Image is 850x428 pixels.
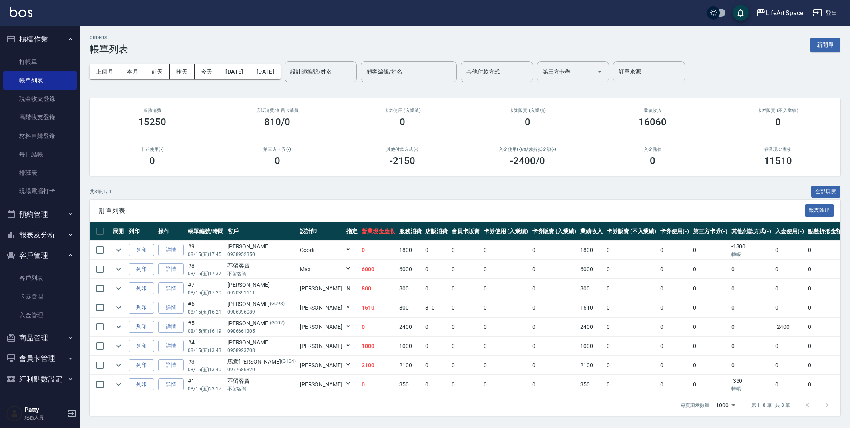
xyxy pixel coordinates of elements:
[298,356,344,375] td: [PERSON_NAME]
[773,222,806,241] th: 入金使用(-)
[113,302,125,314] button: expand row
[773,260,806,279] td: 0
[186,337,225,356] td: #4
[186,222,225,241] th: 帳單編號/時間
[344,318,360,336] td: Y
[423,260,450,279] td: 0
[423,337,450,356] td: 0
[729,356,774,375] td: 0
[605,222,658,241] th: 卡券販賣 (不入業績)
[423,222,450,241] th: 店販消費
[360,241,397,260] td: 0
[3,369,77,390] button: 紅利點數設定
[186,318,225,336] td: #5
[600,108,706,113] h2: 業績收入
[6,406,22,422] img: Person
[186,241,225,260] td: #9
[681,402,709,409] p: 每頁顯示數量
[344,279,360,298] td: N
[806,241,850,260] td: 0
[350,147,456,152] h2: 其他付款方式(-)
[227,300,296,308] div: [PERSON_NAME]
[344,298,360,317] td: Y
[188,308,223,316] p: 08/15 (五) 16:21
[3,204,77,225] button: 預約管理
[227,385,296,392] p: 不留客資
[806,260,850,279] td: 0
[298,241,344,260] td: Coodi
[156,222,186,241] th: 操作
[450,337,482,356] td: 0
[360,260,397,279] td: 6000
[24,406,65,414] h5: Patty
[397,356,424,375] td: 2100
[188,289,223,296] p: 08/15 (五) 17:20
[725,147,831,152] h2: 營業現金應收
[227,281,296,289] div: [PERSON_NAME]
[729,298,774,317] td: 0
[450,222,482,241] th: 會員卡販賣
[691,356,729,375] td: 0
[360,279,397,298] td: 800
[113,378,125,390] button: expand row
[658,318,691,336] td: 0
[811,186,841,198] button: 全部展開
[530,298,579,317] td: 0
[658,260,691,279] td: 0
[639,116,667,128] h3: 16060
[138,116,166,128] h3: 15250
[225,147,331,152] h2: 第三方卡券(-)
[298,222,344,241] th: 設計師
[806,279,850,298] td: 0
[658,298,691,317] td: 0
[578,279,605,298] td: 800
[713,394,738,416] div: 1000
[188,251,223,258] p: 08/15 (五) 17:45
[475,147,581,152] h2: 入金使用(-) /點數折抵金額(-)
[450,298,482,317] td: 0
[219,64,250,79] button: [DATE]
[691,279,729,298] td: 0
[605,337,658,356] td: 0
[806,318,850,336] td: 0
[773,337,806,356] td: 0
[158,321,184,333] a: 詳情
[578,222,605,241] th: 業績收入
[397,318,424,336] td: 2400
[530,260,579,279] td: 0
[729,260,774,279] td: 0
[3,348,77,369] button: 會員卡管理
[525,116,530,128] h3: 0
[188,328,223,335] p: 08/15 (五) 16:19
[158,340,184,352] a: 詳情
[3,245,77,266] button: 客戶管理
[423,318,450,336] td: 0
[360,375,397,394] td: 0
[805,206,834,214] a: 報表匯出
[3,287,77,306] a: 卡券管理
[227,270,296,277] p: 不留客資
[810,6,840,20] button: 登出
[281,358,296,366] p: (G104)
[3,108,77,126] a: 高階收支登錄
[158,378,184,391] a: 詳情
[810,38,840,52] button: 新開單
[806,375,850,394] td: 0
[344,241,360,260] td: Y
[482,356,530,375] td: 0
[360,356,397,375] td: 2100
[149,155,155,166] h3: 0
[691,241,729,260] td: 0
[158,263,184,276] a: 詳情
[129,378,154,391] button: 列印
[400,116,405,128] h3: 0
[450,375,482,394] td: 0
[227,242,296,251] div: [PERSON_NAME]
[482,241,530,260] td: 0
[250,64,281,79] button: [DATE]
[805,204,834,217] button: 報表匯出
[605,298,658,317] td: 0
[578,318,605,336] td: 2400
[578,375,605,394] td: 350
[605,318,658,336] td: 0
